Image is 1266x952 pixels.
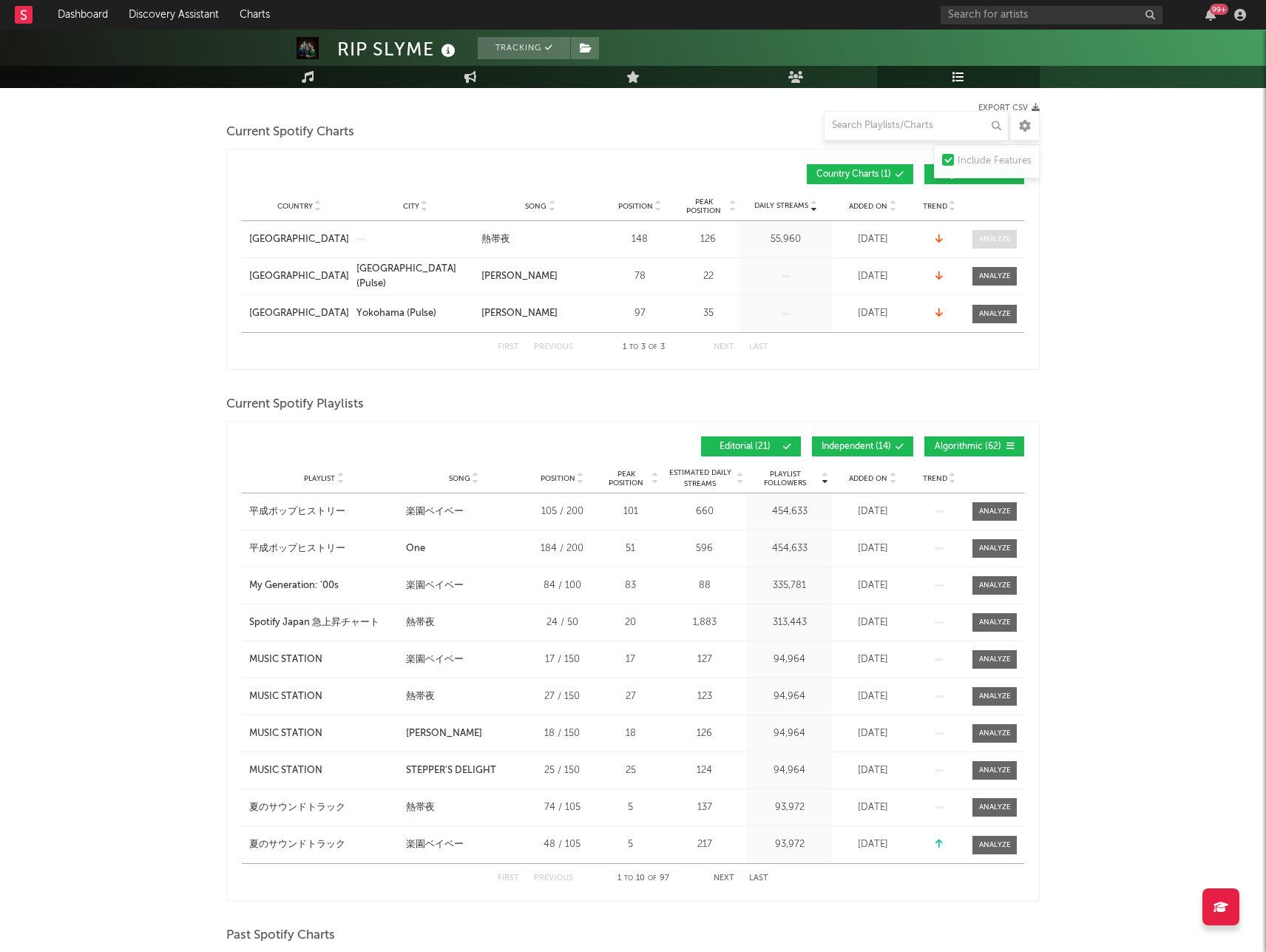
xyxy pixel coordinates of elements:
a: 夏のサウンドトラック [249,800,399,815]
div: One [406,541,425,556]
span: Position [541,474,575,483]
div: 27 [603,689,658,704]
div: 夏のサウンドトラック [249,800,345,815]
a: [PERSON_NAME] [481,306,599,321]
div: 20 [603,615,658,630]
span: Country [277,202,313,211]
span: Position [618,202,653,211]
div: 99 + [1210,4,1228,15]
div: MUSIC STATION [249,689,322,704]
div: [DATE] [836,800,910,815]
a: 夏のサウンドトラック [249,837,399,852]
span: Added On [849,202,887,211]
button: Algorithmic(62) [924,436,1024,456]
div: MUSIC STATION [249,652,322,667]
span: of [648,875,657,882]
span: Independent ( 14 ) [822,442,891,451]
div: 18 [603,726,658,741]
span: Playlist [304,474,335,483]
div: [DATE] [836,615,910,630]
a: 熱帯夜 [481,232,599,247]
div: 51 [603,541,658,556]
button: Next [714,343,734,351]
span: Country Charts ( 1 ) [816,170,891,179]
div: 94,964 [751,726,828,741]
div: 熱帯夜 [406,800,435,815]
button: Editorial(21) [701,436,801,456]
div: [DATE] [836,652,910,667]
div: 17 / 150 [529,652,595,667]
button: Last [749,343,768,351]
button: Previous [534,343,573,351]
div: Include Features [958,152,1032,170]
div: 熱帯夜 [481,232,510,247]
div: 94,964 [751,652,828,667]
button: Next [714,874,734,882]
div: [DATE] [836,689,910,704]
div: [DATE] [836,269,910,284]
a: Spotify Japan 急上昇チャート [249,615,399,630]
button: First [498,874,519,882]
div: 88 [666,578,743,593]
div: 35 [680,306,736,321]
button: Last [749,874,768,882]
div: [DATE] [836,837,910,852]
button: 99+ [1205,9,1216,21]
span: Added On [849,474,887,483]
div: 22 [680,269,736,284]
div: MUSIC STATION [249,726,322,741]
button: Export CSV [978,104,1040,112]
div: 148 [606,232,673,247]
div: My Generation: '00s [249,578,339,593]
div: 78 [606,269,673,284]
div: 660 [666,504,743,519]
button: Tracking [478,37,570,59]
a: MUSIC STATION [249,689,399,704]
a: [GEOGRAPHIC_DATA] (Pulse) [356,262,474,291]
div: Yokohama (Pulse) [356,306,436,321]
a: MUSIC STATION [249,726,399,741]
input: Search Playlists/Charts [824,111,1009,141]
span: Playlist Followers [751,470,819,487]
div: 74 / 105 [529,800,595,815]
button: Independent(14) [812,436,913,456]
span: Daily Streams [754,200,808,212]
button: City Charts(2) [924,164,1024,184]
div: 126 [666,726,743,741]
div: 454,633 [751,541,828,556]
div: 平成ポップヒストリー [249,541,345,556]
div: 48 / 105 [529,837,595,852]
a: [PERSON_NAME] [481,269,599,284]
span: to [624,875,633,882]
span: of [649,344,657,351]
div: 25 [603,763,658,778]
div: 24 / 50 [529,615,595,630]
span: Song [525,202,546,211]
span: Current Spotify Playlists [226,396,364,413]
div: 平成ポップヒストリー [249,504,345,519]
div: [DATE] [836,232,910,247]
a: [GEOGRAPHIC_DATA] [249,269,349,284]
span: Estimated Daily Streams [666,467,734,490]
div: 124 [666,763,743,778]
a: MUSIC STATION [249,652,399,667]
div: 313,443 [751,615,828,630]
div: [DATE] [836,306,910,321]
div: 184 / 200 [529,541,595,556]
div: Spotify Japan 急上昇チャート [249,615,379,630]
span: Trend [923,474,947,483]
div: [DATE] [836,541,910,556]
a: 平成ポップヒストリー [249,541,399,556]
button: First [498,343,519,351]
div: 137 [666,800,743,815]
div: 101 [603,504,658,519]
span: Song [449,474,470,483]
div: 5 [603,837,658,852]
div: [PERSON_NAME] [406,726,482,741]
div: 126 [680,232,736,247]
span: Algorithmic ( 62 ) [934,442,1002,451]
div: STEPPER'S DELIGHT [406,763,496,778]
span: Peak Position [603,470,649,487]
a: My Generation: '00s [249,578,399,593]
div: 18 / 150 [529,726,595,741]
